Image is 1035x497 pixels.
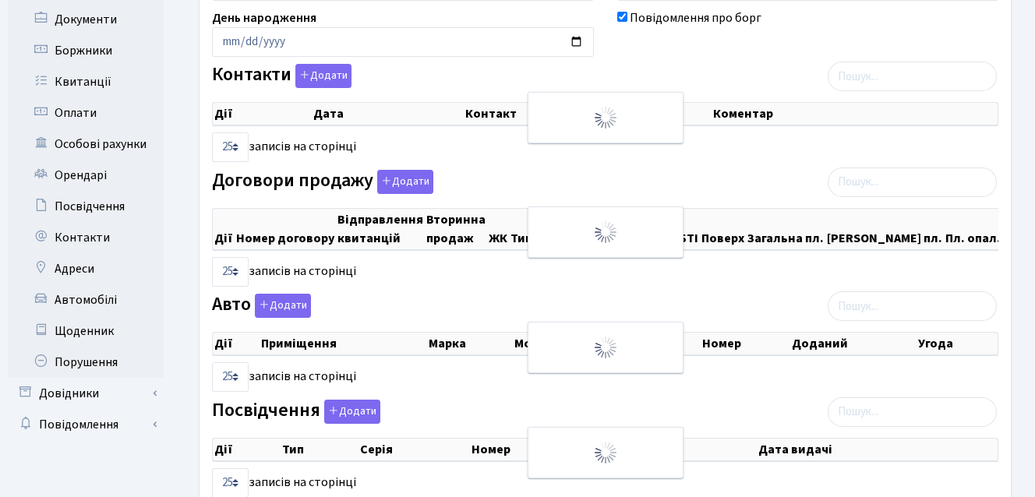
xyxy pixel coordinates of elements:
[212,362,249,392] select: записів на сторінці
[213,333,260,354] th: Дії
[825,209,944,249] th: [PERSON_NAME] пл.
[8,66,164,97] a: Квитанції
[213,103,312,125] th: Дії
[377,170,433,194] button: Договори продажу
[212,294,311,318] label: Авто
[260,333,427,354] th: Приміщення
[593,335,618,360] img: Обробка...
[757,439,998,460] th: Дата видачі
[212,400,380,424] label: Посвідчення
[291,62,351,89] a: Додати
[8,315,164,347] a: Щоденник
[295,64,351,88] button: Контакти
[312,103,464,125] th: Дата
[359,439,470,460] th: Серія
[8,97,164,129] a: Оплати
[593,105,618,130] img: Обробка...
[212,362,356,392] label: записів на сторінці
[8,284,164,315] a: Автомобілі
[427,333,514,354] th: Марка
[8,222,164,253] a: Контакти
[8,253,164,284] a: Адреси
[235,209,336,249] th: Номер договору
[509,209,534,249] th: Тип
[487,209,509,249] th: ЖК
[212,257,249,287] select: записів на сторінці
[373,167,433,194] a: Додати
[470,439,601,460] th: Номер
[701,333,790,354] th: Номер
[790,333,917,354] th: Доданий
[712,103,998,125] th: Коментар
[944,209,1002,249] th: Пл. опал.
[281,439,359,460] th: Тип
[8,160,164,191] a: Орендарі
[212,257,356,287] label: записів на сторінці
[8,191,164,222] a: Посвідчення
[700,209,746,249] th: Поверх
[8,409,164,440] a: Повідомлення
[212,64,351,88] label: Контакти
[213,439,281,460] th: Дії
[828,291,997,321] input: Пошук...
[630,9,761,27] label: Повідомлення про борг
[212,9,316,27] label: День народження
[746,209,825,249] th: Загальна пл.
[828,167,997,197] input: Пошук...
[212,132,249,162] select: записів на сторінці
[8,4,164,35] a: Документи
[513,333,620,354] th: Модель
[464,103,712,125] th: Контакт
[336,209,425,249] th: Відправлення квитанцій
[212,170,433,194] label: Договори продажу
[8,347,164,378] a: Порушення
[255,294,311,318] button: Авто
[212,132,356,162] label: записів на сторінці
[320,397,380,424] a: Додати
[425,209,487,249] th: Вторинна продаж
[324,400,380,424] button: Посвідчення
[8,129,164,160] a: Особові рахунки
[8,378,164,409] a: Довідники
[828,62,997,91] input: Пошук...
[917,333,998,354] th: Угода
[213,209,235,249] th: Дії
[593,220,618,245] img: Обробка...
[828,397,997,427] input: Пошук...
[8,35,164,66] a: Боржники
[251,291,311,319] a: Додати
[593,440,618,465] img: Обробка...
